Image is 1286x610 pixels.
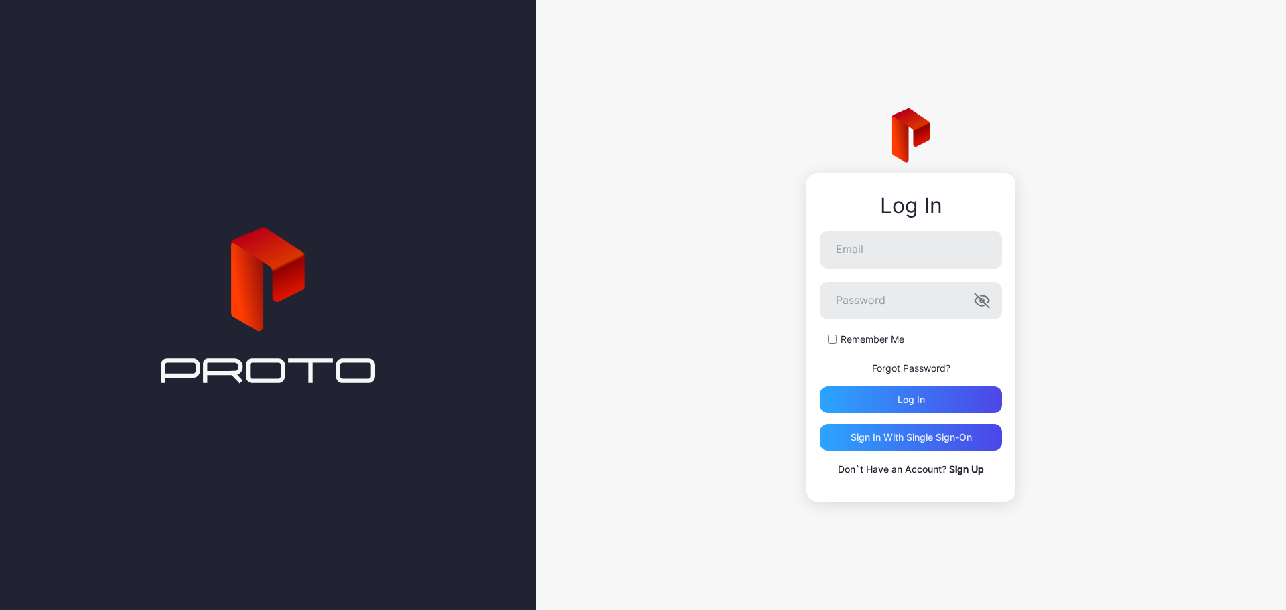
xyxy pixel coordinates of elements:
input: Password [820,282,1002,319]
div: Log In [820,194,1002,218]
label: Remember Me [841,333,904,346]
button: Password [974,293,990,309]
a: Sign Up [949,463,984,475]
input: Email [820,231,1002,269]
div: Log in [898,394,925,405]
div: Sign in With Single Sign-On [851,432,972,443]
a: Forgot Password? [872,362,950,374]
p: Don`t Have an Account? [820,461,1002,477]
button: Sign in With Single Sign-On [820,424,1002,451]
button: Log in [820,386,1002,413]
